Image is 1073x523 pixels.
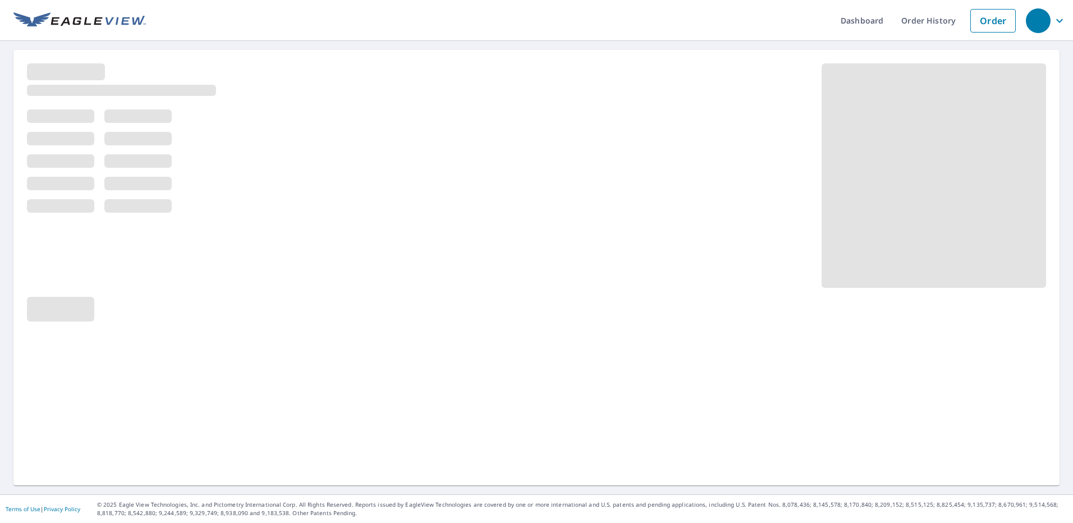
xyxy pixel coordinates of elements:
a: Privacy Policy [44,505,80,513]
img: EV Logo [13,12,146,29]
p: | [6,506,80,512]
p: © 2025 Eagle View Technologies, Inc. and Pictometry International Corp. All Rights Reserved. Repo... [97,501,1067,517]
a: Terms of Use [6,505,40,513]
a: Order [970,9,1016,33]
